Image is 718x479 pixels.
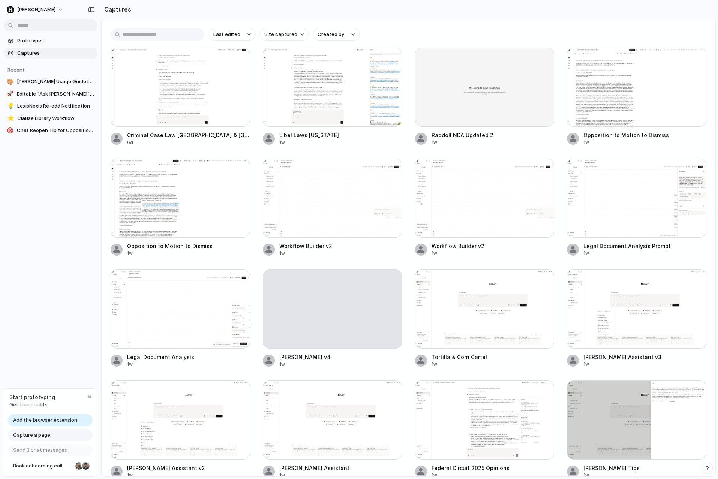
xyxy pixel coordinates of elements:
button: Site captured [260,28,309,41]
span: Add the browser extension [13,416,77,424]
a: Book onboarding call [8,460,93,472]
a: 💡LexisNexis Re-add Notification [4,100,97,112]
span: [PERSON_NAME] Assistant v3 [583,353,706,361]
span: Site captured [264,31,297,38]
span: Tortilla & Corn Cartel [432,353,555,361]
div: 1w [583,472,706,479]
div: 6d [127,139,250,146]
span: Book onboarding call [13,462,72,470]
span: [PERSON_NAME] Tips [583,464,706,472]
h2: Captures [101,5,131,14]
div: 1w [279,139,402,146]
div: 1w [583,250,706,257]
span: Libel Laws [US_STATE] [279,131,402,139]
a: 🎯Chat Reopen Tip for Opposition Document [4,125,97,136]
span: Clause Library Workflow [17,115,94,122]
div: 🎯 [7,127,14,134]
div: 1w [432,361,555,368]
a: 🚀Editable "Ask [PERSON_NAME]" Box for Criminal Case Law [4,88,97,100]
div: 1w [127,472,250,479]
div: 1w [279,472,402,479]
span: Opposition to Motion to Dismiss [127,242,250,250]
span: LexisNexis Re-add Notification [17,102,94,110]
div: 💡 [7,102,14,110]
div: 1w [279,250,402,257]
span: Last edited [213,31,240,38]
button: Last edited [209,28,255,41]
a: Captures [4,48,97,59]
div: 1w [127,250,250,257]
div: 1w [583,139,706,146]
span: Ragdoll NDA Updated 2 [432,131,555,139]
span: Editable "Ask [PERSON_NAME]" Box for Criminal Case Law [17,90,94,98]
span: Send 3 chat messages [13,446,67,454]
div: 1w [432,139,555,146]
div: 1w [583,361,706,368]
span: Criminal Case Law [GEOGRAPHIC_DATA] & [GEOGRAPHIC_DATA] [127,131,250,139]
span: Chat Reopen Tip for Opposition Document [17,127,94,134]
span: Legal Document Analysis Prompt [583,242,706,250]
span: Captures [17,49,94,57]
div: 1w [279,361,402,368]
span: [PERSON_NAME] Assistant [279,464,402,472]
span: Capture a page [13,431,50,439]
div: ⭐ [7,115,14,122]
span: [PERSON_NAME] v4 [279,353,402,361]
div: Nicole Kubica [75,461,84,470]
span: Workflow Builder v2 [279,242,402,250]
button: Created by [313,28,360,41]
span: Get free credits [9,401,55,409]
span: Prototypes [17,37,94,45]
a: 🎨[PERSON_NAME] Usage Guide Integration [4,76,97,87]
a: ⭐Clause Library Workflow [4,113,97,124]
span: Start prototyping [9,393,55,401]
span: Created by [318,31,344,38]
div: Christian Iacullo [81,461,90,470]
div: 1w [432,250,555,257]
span: Opposition to Motion to Dismiss [583,131,706,139]
span: Legal Document Analysis [127,353,250,361]
span: Recent [7,67,25,73]
span: Workflow Builder v2 [432,242,555,250]
span: [PERSON_NAME] Assistant v2 [127,464,250,472]
button: [PERSON_NAME] [4,4,67,16]
span: [PERSON_NAME] Usage Guide Integration [17,78,94,85]
span: Federal Circuit 2025 Opinions [432,464,555,472]
div: 1w [432,472,555,479]
a: Prototypes [4,35,97,46]
span: [PERSON_NAME] [17,6,55,13]
div: 🎨 [7,78,14,85]
div: 🚀 [7,90,14,98]
div: 1w [127,361,250,368]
